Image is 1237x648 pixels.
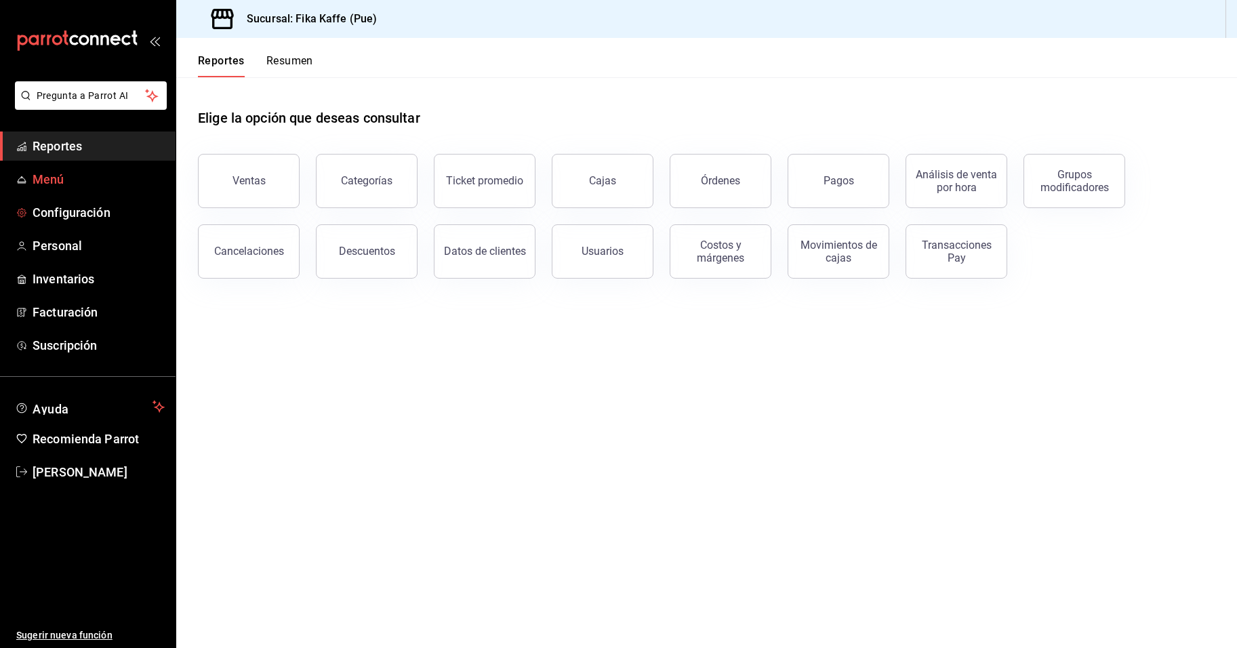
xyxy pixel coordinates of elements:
[906,154,1007,208] button: Análisis de venta por hora
[316,154,418,208] button: Categorías
[582,245,624,258] div: Usuarios
[914,168,998,194] div: Análisis de venta por hora
[9,98,167,113] a: Pregunta a Parrot AI
[434,224,535,279] button: Datos de clientes
[670,224,771,279] button: Costos y márgenes
[33,170,165,188] span: Menú
[198,224,300,279] button: Cancelaciones
[33,463,165,481] span: [PERSON_NAME]
[236,11,377,27] h3: Sucursal: Fika Kaffe (Pue)
[33,237,165,255] span: Personal
[16,628,165,643] span: Sugerir nueva función
[316,224,418,279] button: Descuentos
[33,270,165,288] span: Inventarios
[1023,154,1125,208] button: Grupos modificadores
[198,54,313,77] div: navigation tabs
[198,108,420,128] h1: Elige la opción que deseas consultar
[33,137,165,155] span: Reportes
[796,239,880,264] div: Movimientos de cajas
[33,303,165,321] span: Facturación
[824,174,854,187] div: Pagos
[552,224,653,279] button: Usuarios
[444,245,526,258] div: Datos de clientes
[701,174,740,187] div: Órdenes
[232,174,266,187] div: Ventas
[198,54,245,77] button: Reportes
[339,245,395,258] div: Descuentos
[788,224,889,279] button: Movimientos de cajas
[37,89,146,103] span: Pregunta a Parrot AI
[149,35,160,46] button: open_drawer_menu
[214,245,284,258] div: Cancelaciones
[914,239,998,264] div: Transacciones Pay
[15,81,167,110] button: Pregunta a Parrot AI
[678,239,763,264] div: Costos y márgenes
[1032,168,1116,194] div: Grupos modificadores
[33,336,165,355] span: Suscripción
[198,154,300,208] button: Ventas
[788,154,889,208] button: Pagos
[434,154,535,208] button: Ticket promedio
[33,430,165,448] span: Recomienda Parrot
[670,154,771,208] button: Órdenes
[33,203,165,222] span: Configuración
[33,399,147,415] span: Ayuda
[446,174,523,187] div: Ticket promedio
[906,224,1007,279] button: Transacciones Pay
[341,174,392,187] div: Categorías
[552,154,653,208] button: Cajas
[589,174,616,187] div: Cajas
[266,54,313,77] button: Resumen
